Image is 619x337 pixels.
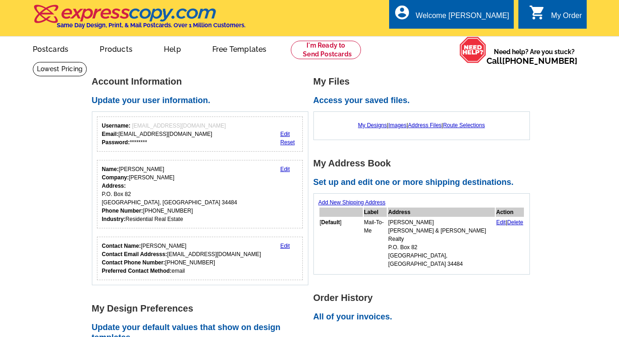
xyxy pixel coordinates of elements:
h2: Set up and edit one or more shipping destinations. [313,178,535,188]
strong: Name: [102,166,119,172]
b: Default [321,219,340,226]
strong: Phone Number: [102,208,143,214]
th: Label [364,208,387,217]
h1: Account Information [92,77,313,86]
a: Add New Shipping Address [319,199,385,206]
a: Products [85,37,147,59]
h1: My Address Book [313,159,535,168]
div: [PERSON_NAME] [EMAIL_ADDRESS][DOMAIN_NAME] [PHONE_NUMBER] email [102,242,261,275]
strong: Password: [102,139,130,146]
a: Address Files [408,122,442,129]
h2: Update your user information. [92,96,313,106]
i: shopping_cart [529,4,546,21]
img: help [459,37,487,63]
strong: Contact Phone Number: [102,259,165,266]
strong: Contact Name: [102,243,141,249]
a: Edit [496,219,506,226]
td: Mail-To-Me [364,218,387,269]
span: Need help? Are you stuck? [487,47,582,66]
a: Postcards [18,37,84,59]
div: Your login information. [97,116,303,152]
a: Same Day Design, Print, & Mail Postcards. Over 1 Million Customers. [33,11,246,29]
a: Edit [280,131,290,137]
a: Help [149,37,196,59]
strong: Preferred Contact Method: [102,268,172,274]
h1: My Design Preferences [92,304,313,313]
span: [EMAIL_ADDRESS][DOMAIN_NAME] [132,123,226,129]
span: Call [487,56,577,66]
strong: Company: [102,174,129,181]
a: Images [388,122,406,129]
th: Address [388,208,495,217]
h2: Access your saved files. [313,96,535,106]
a: [PHONE_NUMBER] [502,56,577,66]
strong: Email: [102,131,119,137]
td: [ ] [319,218,363,269]
h4: Same Day Design, Print, & Mail Postcards. Over 1 Million Customers. [57,22,246,29]
h2: All of your invoices. [313,312,535,322]
strong: Address: [102,183,126,189]
a: Edit [280,166,290,172]
a: Edit [280,243,290,249]
h1: My Files [313,77,535,86]
a: Delete [507,219,523,226]
a: Route Selections [443,122,485,129]
h1: Order History [313,293,535,303]
a: shopping_cart My Order [529,10,582,22]
div: | | | [319,116,525,134]
div: Welcome [PERSON_NAME] [416,12,509,25]
th: Action [496,208,524,217]
strong: Username: [102,123,131,129]
a: Free Templates [198,37,282,59]
a: My Designs [358,122,387,129]
strong: Contact Email Addresss: [102,251,168,257]
td: | [496,218,524,269]
strong: Industry: [102,216,126,222]
div: Who should we contact regarding order issues? [97,237,303,280]
div: [PERSON_NAME] [PERSON_NAME] P.O. Box 82 [GEOGRAPHIC_DATA], [GEOGRAPHIC_DATA] 34484 [PHONE_NUMBER]... [102,165,237,223]
div: My Order [551,12,582,25]
div: Your personal details. [97,160,303,228]
td: [PERSON_NAME] [PERSON_NAME] & [PERSON_NAME] Realty P.O. Box 82 [GEOGRAPHIC_DATA], [GEOGRAPHIC_DAT... [388,218,495,269]
a: Reset [280,139,294,146]
i: account_circle [394,4,410,21]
